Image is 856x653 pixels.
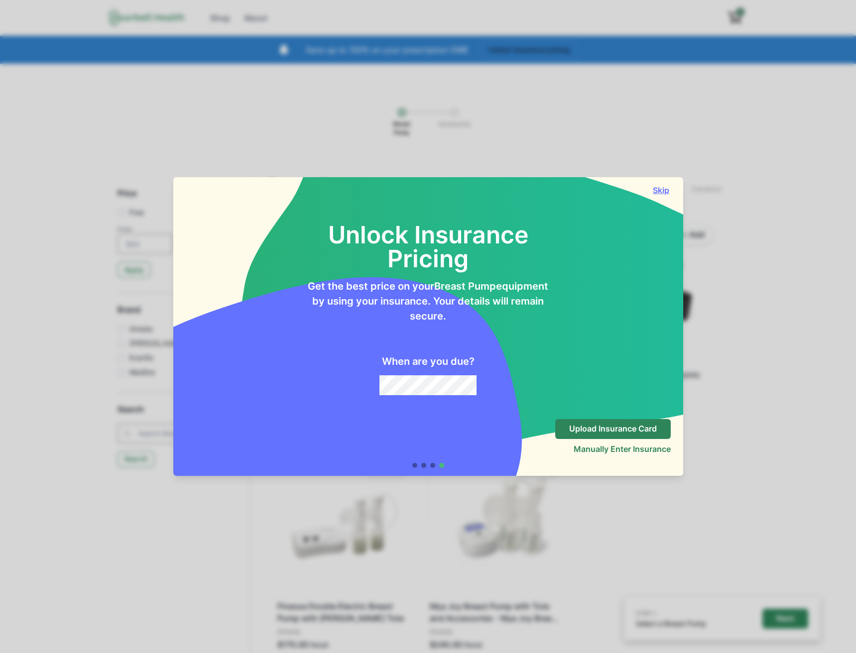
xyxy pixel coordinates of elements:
h2: Unlock Insurance Pricing [307,199,550,271]
h2: When are you due? [382,355,475,367]
button: Manually Enter Insurance [574,444,671,454]
p: Get the best price on your Breast Pump equipment by using your insurance. Your details will remai... [307,279,550,324]
p: Upload Insurance Card [569,424,657,434]
button: Skip [651,185,671,195]
button: Upload Insurance Card [555,419,671,439]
